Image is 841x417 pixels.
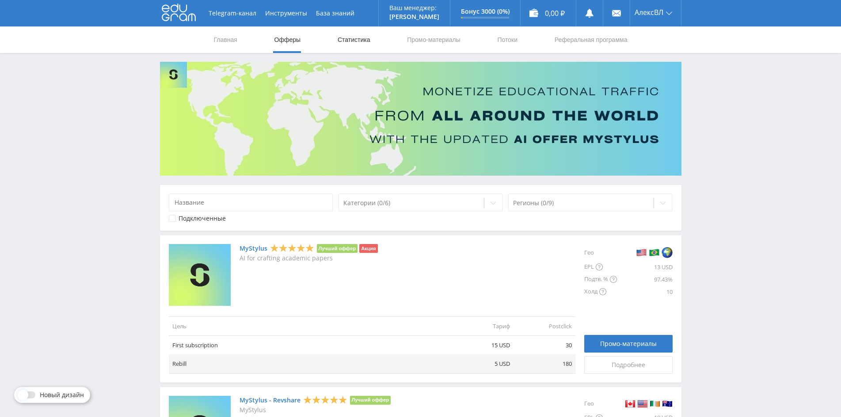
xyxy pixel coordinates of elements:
div: 5 Stars [303,395,347,404]
p: Ваш менеджер: [389,4,439,11]
div: 97.43% [617,273,673,286]
a: Потоки [496,26,518,53]
div: 5 Stars [270,244,314,253]
div: Холд [584,286,617,298]
td: 15 USD [452,336,514,355]
span: АлексВЛ [635,9,663,16]
a: Промо-материалы [584,335,673,353]
span: Промо-материалы [600,340,657,347]
div: Гео [584,244,617,261]
td: 180 [514,354,575,373]
a: Промо-материалы [406,26,461,53]
td: Цель [169,316,452,335]
a: MyStylus - Revshare [240,397,301,404]
p: MyStylus [240,406,391,413]
a: Реферальная программа [554,26,628,53]
div: Подтв. % [584,273,617,286]
td: 30 [514,336,575,355]
div: Гео [584,396,617,412]
span: Новый дизайн [40,391,84,398]
img: MyStylus [169,244,231,306]
p: AI for crafting academic papers [240,255,378,262]
td: First subscription [169,336,452,355]
li: Лучший оффер [317,244,358,253]
td: 5 USD [452,354,514,373]
div: 10 [617,286,673,298]
div: Подключенные [179,215,226,222]
span: Подробнее [612,361,645,368]
div: 13 USD [617,261,673,273]
div: EPL [584,261,617,273]
a: Офферы [274,26,302,53]
p: [PERSON_NAME] [389,13,439,20]
td: Postclick [514,316,575,335]
a: MyStylus [240,245,267,252]
a: Статистика [337,26,371,53]
input: Название [169,194,333,211]
a: Подробнее [584,356,673,374]
p: Бонус 3000 (0%) [461,8,510,15]
li: Лучший оффер [350,396,391,405]
td: Rebill [169,354,452,373]
img: Banner [160,62,681,176]
a: Главная [213,26,238,53]
td: Тариф [452,316,514,335]
li: Акция [359,244,377,253]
